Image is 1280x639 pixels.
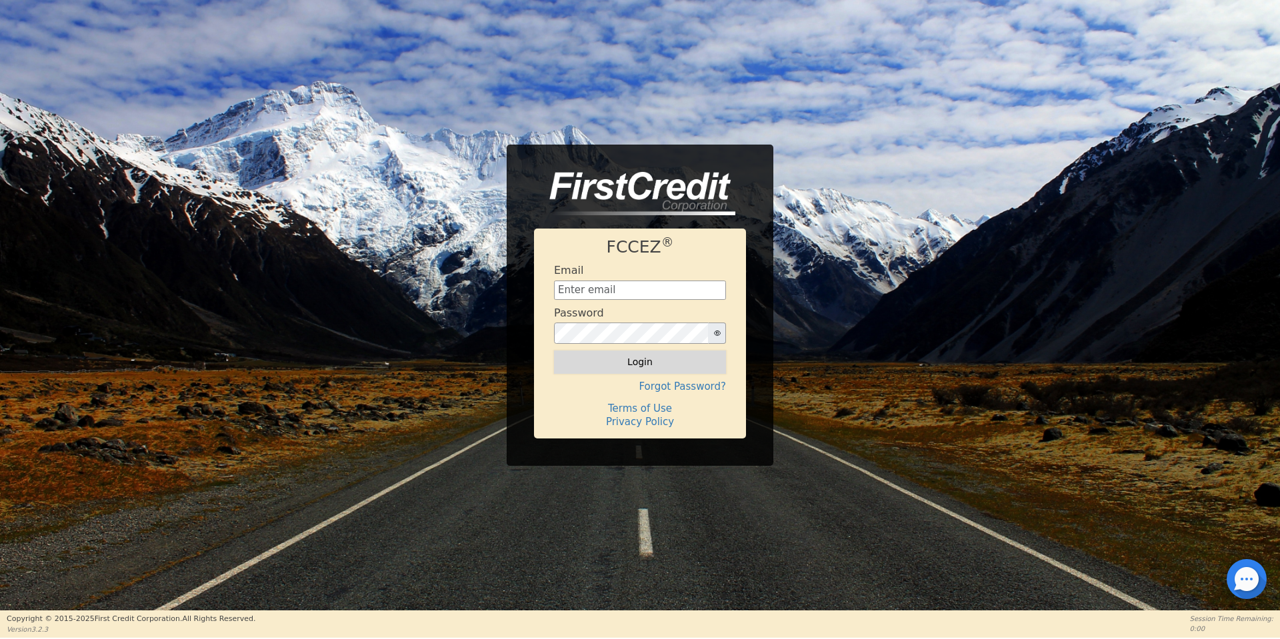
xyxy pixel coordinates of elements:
[182,614,255,623] span: All Rights Reserved.
[554,322,709,344] input: password
[554,281,726,301] input: Enter email
[534,172,735,216] img: logo-CMu_cnol.png
[554,237,726,257] h1: FCCEZ
[7,624,255,634] p: Version 3.2.3
[1190,624,1273,634] p: 0:00
[554,307,604,319] h4: Password
[554,402,726,414] h4: Terms of Use
[1190,614,1273,624] p: Session Time Remaining:
[554,380,726,392] h4: Forgot Password?
[554,350,726,373] button: Login
[554,416,726,428] h4: Privacy Policy
[554,264,583,277] h4: Email
[7,614,255,625] p: Copyright © 2015- 2025 First Credit Corporation.
[661,235,674,249] sup: ®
